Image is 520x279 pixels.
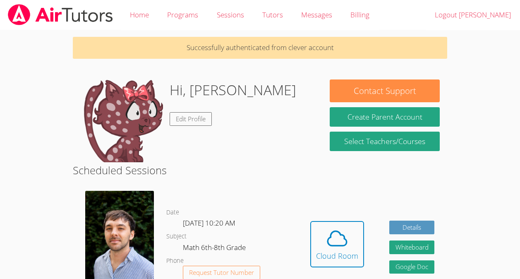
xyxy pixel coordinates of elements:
dd: Math 6th-8th Grade [183,242,247,256]
img: airtutors_banner-c4298cdbf04f3fff15de1276eac7730deb9818008684d7c2e4769d2f7ddbe033.png [7,4,114,25]
button: Cloud Room [310,221,364,267]
span: [DATE] 10:20 AM [183,218,235,228]
span: Request Tutor Number [189,269,254,276]
button: Whiteboard [389,241,435,254]
h2: Scheduled Sessions [73,162,447,178]
div: Cloud Room [316,250,358,262]
dt: Phone [166,256,184,266]
h1: Hi, [PERSON_NAME] [170,79,296,101]
button: Contact Support [330,79,439,102]
dt: Subject [166,231,187,242]
a: Google Doc [389,260,435,274]
p: Successfully authenticated from clever account [73,37,447,59]
dt: Date [166,207,179,218]
span: Messages [301,10,332,19]
button: Create Parent Account [330,107,439,127]
a: Details [389,221,435,234]
img: default.png [80,79,163,162]
a: Edit Profile [170,112,212,126]
a: Select Teachers/Courses [330,132,439,151]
